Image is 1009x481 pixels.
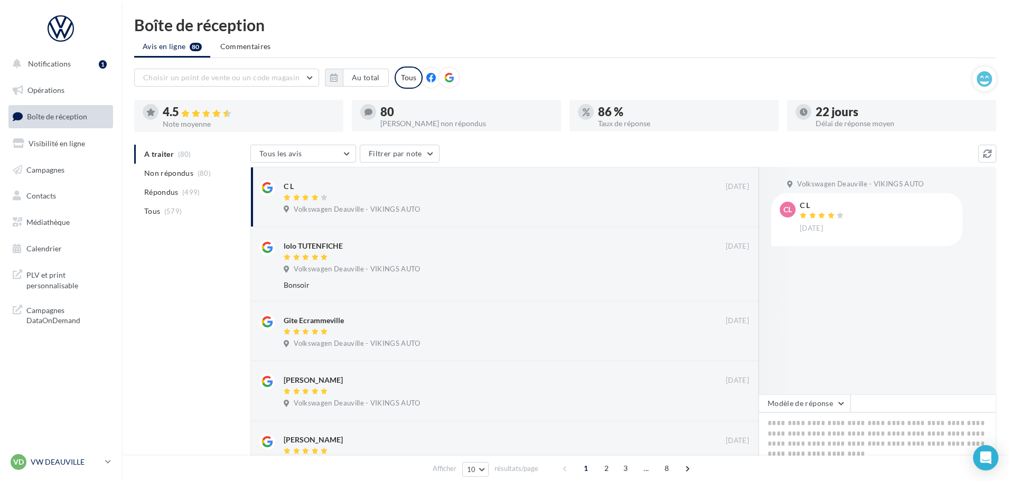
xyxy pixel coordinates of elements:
[462,462,489,477] button: 10
[325,69,389,87] button: Au total
[13,457,24,467] span: VD
[134,17,996,33] div: Boîte de réception
[494,464,538,474] span: résultats/page
[26,244,62,253] span: Calendrier
[163,120,335,128] div: Note moyenne
[6,299,115,330] a: Campagnes DataOnDemand
[816,106,988,118] div: 22 jours
[6,159,115,181] a: Campagnes
[395,67,423,89] div: Tous
[598,106,770,118] div: 86 %
[220,42,271,51] span: Commentaires
[144,187,179,197] span: Répondus
[726,242,749,251] span: [DATE]
[726,182,749,192] span: [DATE]
[26,191,56,200] span: Contacts
[284,280,680,290] div: Bonsoir
[380,120,553,127] div: [PERSON_NAME] non répondus
[433,464,456,474] span: Afficher
[294,339,420,348] span: Volkswagen Deauville - VIKINGS AUTO
[284,315,344,326] div: Gite Ecrammeville
[343,69,389,87] button: Au total
[658,460,675,477] span: 8
[6,263,115,295] a: PLV et print personnalisable
[26,218,70,227] span: Médiathèque
[284,241,343,251] div: lolo TUTENFICHE
[6,105,115,128] a: Boîte de réception
[380,106,553,118] div: 80
[284,375,343,385] div: [PERSON_NAME]
[164,207,182,215] span: (579)
[182,188,200,196] span: (499)
[783,204,792,215] span: CL
[6,79,115,101] a: Opérations
[198,169,211,177] span: (80)
[294,399,420,408] span: Volkswagen Deauville - VIKINGS AUTO
[759,394,851,412] button: Modèle de réponse
[294,265,420,274] span: Volkswagen Deauville - VIKINGS AUTO
[250,145,356,163] button: Tous les avis
[797,180,923,189] span: Volkswagen Deauville - VIKINGS AUTO
[284,181,294,192] div: C L
[800,202,846,209] div: C L
[598,460,615,477] span: 2
[143,73,300,82] span: Choisir un point de vente ou un code magasin
[617,460,634,477] span: 3
[726,436,749,446] span: [DATE]
[467,465,476,474] span: 10
[29,139,85,148] span: Visibilité en ligne
[726,316,749,326] span: [DATE]
[134,69,319,87] button: Choisir un point de vente ou un code magasin
[26,268,109,290] span: PLV et print personnalisable
[973,445,998,470] div: Open Intercom Messenger
[28,59,71,68] span: Notifications
[816,120,988,127] div: Délai de réponse moyen
[27,86,64,95] span: Opérations
[294,205,420,214] span: Volkswagen Deauville - VIKINGS AUTO
[6,211,115,233] a: Médiathèque
[598,120,770,127] div: Taux de réponse
[800,224,823,233] span: [DATE]
[26,165,64,174] span: Campagnes
[8,452,113,472] a: VD VW DEAUVILLE
[26,303,109,326] span: Campagnes DataOnDemand
[638,460,655,477] span: ...
[726,376,749,385] span: [DATE]
[163,106,335,118] div: 4.5
[284,435,343,445] div: [PERSON_NAME]
[99,60,107,69] div: 1
[31,457,101,467] p: VW DEAUVILLE
[27,112,87,121] span: Boîte de réception
[259,149,302,158] span: Tous les avis
[144,168,193,178] span: Non répondus
[6,238,115,260] a: Calendrier
[144,206,160,216] span: Tous
[6,53,111,75] button: Notifications 1
[6,185,115,207] a: Contacts
[577,460,594,477] span: 1
[360,145,440,163] button: Filtrer par note
[6,133,115,155] a: Visibilité en ligne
